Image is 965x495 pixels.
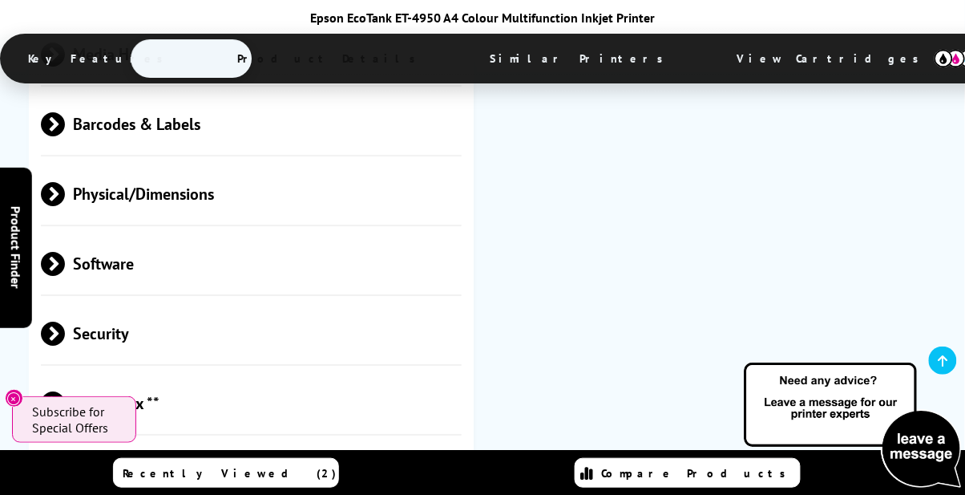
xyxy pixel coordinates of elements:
[41,374,462,434] span: In the Box **
[41,304,462,364] span: Security
[32,404,120,436] span: Subscribe for Special Offers
[113,458,339,488] a: Recently Viewed (2)
[713,38,959,79] span: View Cartridges
[41,234,462,294] span: Software
[41,95,462,155] span: Barcodes & Labels
[741,360,965,492] img: Open Live Chat window
[8,206,24,289] span: Product Finder
[213,39,448,78] span: Product Details
[5,389,23,408] button: Close
[4,39,196,78] span: Key Features
[575,458,801,488] a: Compare Products
[41,164,462,225] span: Physical/Dimensions
[123,466,337,481] span: Recently Viewed (2)
[601,466,795,481] span: Compare Products
[466,39,696,78] span: Similar Printers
